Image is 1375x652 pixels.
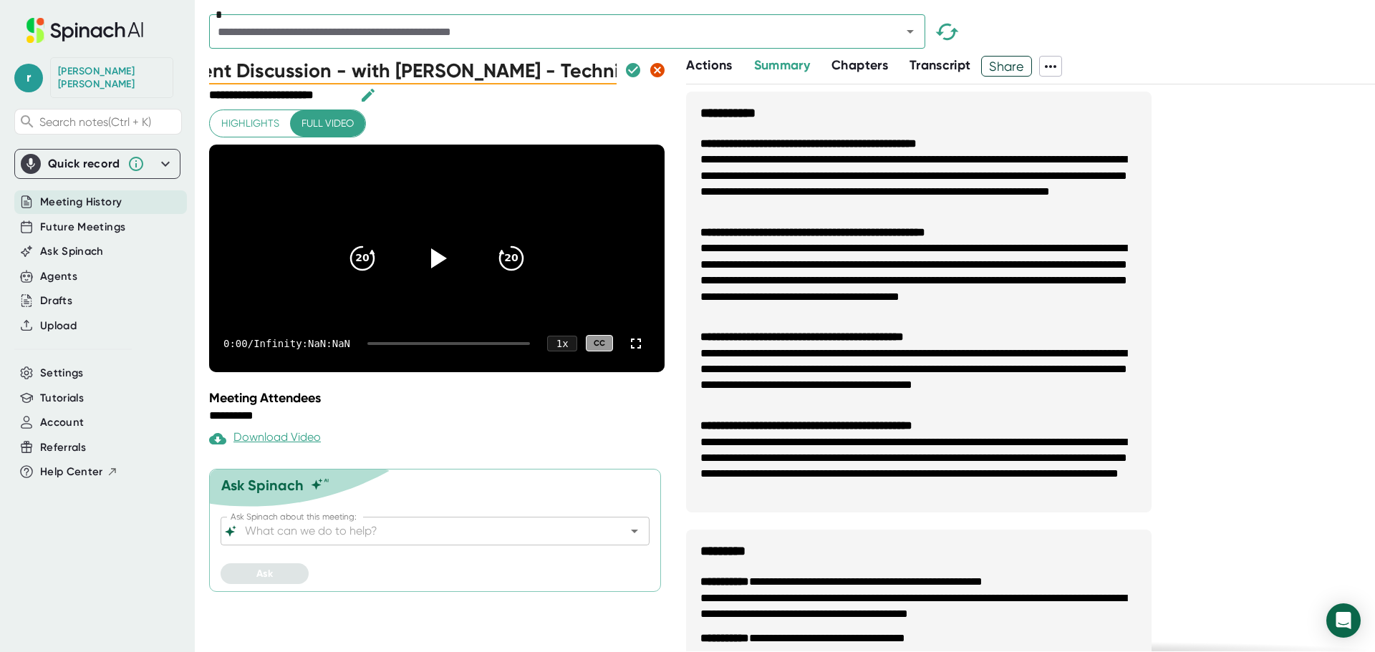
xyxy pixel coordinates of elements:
button: Account [40,414,84,431]
button: Chapters [831,56,888,75]
span: Transcript [910,57,971,73]
button: Settings [40,365,84,381]
span: Full video [301,115,354,132]
button: Open [900,21,920,42]
button: Tutorials [40,390,84,407]
input: What can we do to help? [242,521,603,541]
button: Actions [686,56,732,75]
div: CC [586,335,613,351]
span: Share [982,54,1031,79]
button: Ask Spinach [40,243,104,260]
button: Upload [40,318,77,334]
button: Summary [754,56,810,75]
span: Actions [686,57,732,73]
div: Quick record [21,150,174,178]
span: Summary [754,57,810,73]
span: Ask [256,568,273,580]
button: Future Meetings [40,219,125,235]
span: r [14,64,43,92]
div: Ask Spinach [221,477,304,494]
span: Highlights [221,115,279,132]
button: Full video [290,110,365,137]
button: Share [981,56,1032,77]
span: Search notes (Ctrl + K) [39,115,151,129]
button: Highlights [210,110,291,137]
button: Referrals [40,439,86,456]
div: Quick record [48,157,120,171]
button: Transcript [910,56,971,75]
button: Open [624,521,645,541]
button: Meeting History [40,194,122,210]
button: Agents [40,268,77,285]
div: 1 x [547,336,577,351]
button: Ask [221,563,309,584]
div: Meeting Attendees [209,390,668,406]
div: 0:00 / Infinity:NaN:NaN [223,338,350,349]
button: Help Center [40,464,118,480]
div: Download Video [209,430,321,447]
div: Ryan Smith [58,65,165,90]
div: Open Intercom Messenger [1326,603,1361,638]
span: Chapters [831,57,888,73]
span: Help Center [40,464,103,480]
button: Drafts [40,293,72,309]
